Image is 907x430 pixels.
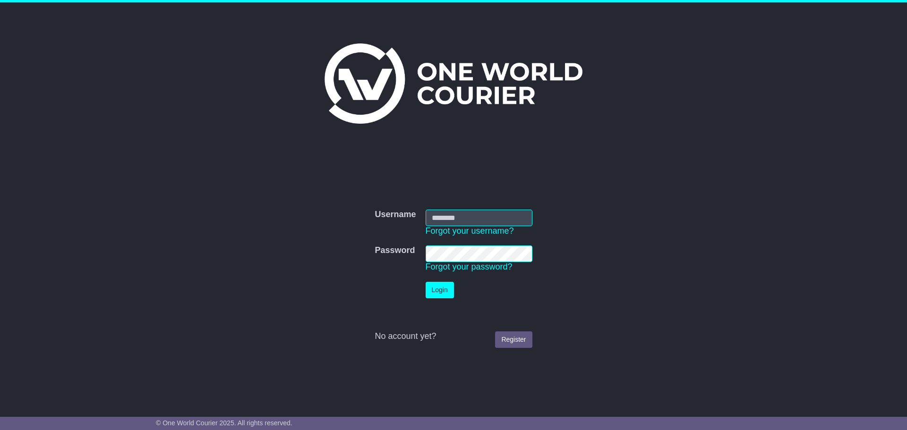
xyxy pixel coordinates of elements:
a: Register [495,331,532,348]
button: Login [426,282,454,298]
a: Forgot your username? [426,226,514,236]
img: One World [325,43,582,124]
label: Username [375,210,416,220]
a: Forgot your password? [426,262,513,271]
span: © One World Courier 2025. All rights reserved. [156,419,292,427]
div: No account yet? [375,331,532,342]
label: Password [375,245,415,256]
